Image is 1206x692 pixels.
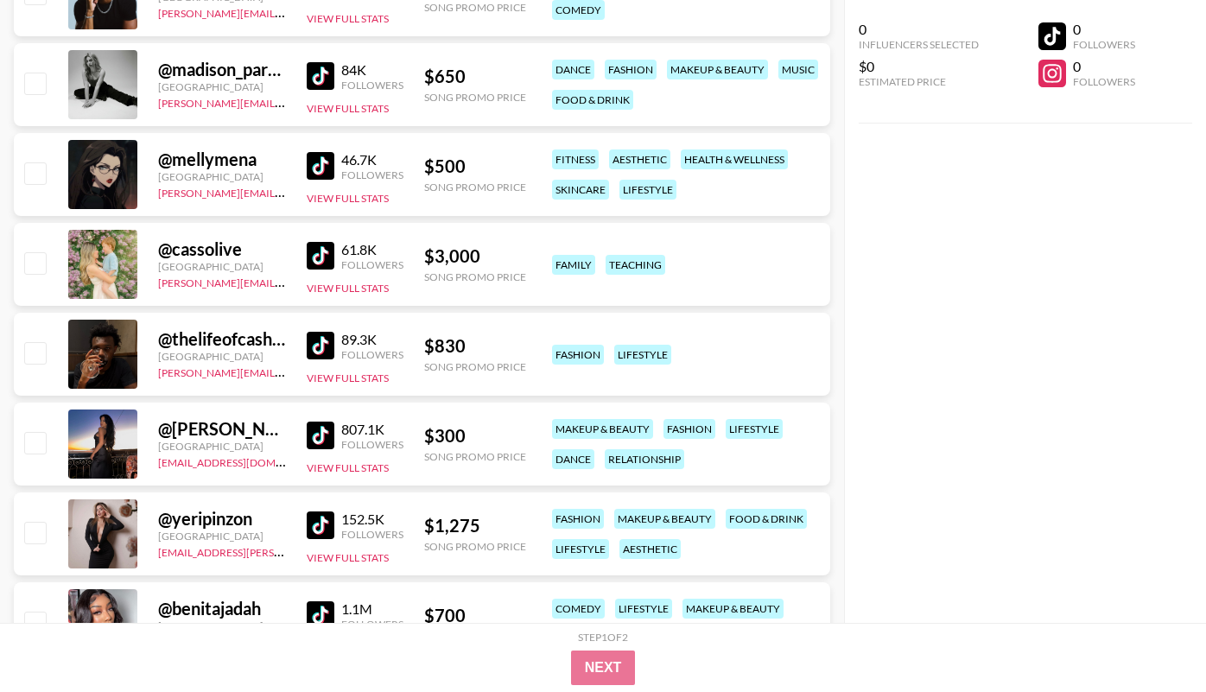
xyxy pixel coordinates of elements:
[341,258,403,271] div: Followers
[307,371,389,384] button: View Full Stats
[307,12,389,25] button: View Full Stats
[158,149,286,170] div: @ mellymena
[606,255,665,275] div: teaching
[681,149,788,169] div: health & wellness
[424,450,526,463] div: Song Promo Price
[619,539,681,559] div: aesthetic
[158,598,286,619] div: @ benitajadah
[424,515,526,536] div: $ 1,275
[552,419,653,439] div: makeup & beauty
[158,363,496,379] a: [PERSON_NAME][EMAIL_ADDRESS][PERSON_NAME][DOMAIN_NAME]
[1120,606,1185,671] iframe: Drift Widget Chat Controller
[609,149,670,169] div: aesthetic
[307,601,334,629] img: TikTok
[341,168,403,181] div: Followers
[341,438,403,451] div: Followers
[552,255,595,275] div: family
[158,59,286,80] div: @ madison_parkinson1
[158,350,286,363] div: [GEOGRAPHIC_DATA]
[341,421,403,438] div: 807.1K
[307,242,334,270] img: TikTok
[158,508,286,530] div: @ yeripinzon
[158,183,414,200] a: [PERSON_NAME][EMAIL_ADDRESS][DOMAIN_NAME]
[859,38,979,51] div: Influencers Selected
[341,79,403,92] div: Followers
[1073,75,1135,88] div: Followers
[158,238,286,260] div: @ cassolive
[307,511,334,539] img: TikTok
[307,461,389,474] button: View Full Stats
[341,618,403,631] div: Followers
[158,619,286,632] div: [GEOGRAPHIC_DATA]
[424,360,526,373] div: Song Promo Price
[619,180,676,200] div: lifestyle
[158,3,414,20] a: [PERSON_NAME][EMAIL_ADDRESS][DOMAIN_NAME]
[552,345,604,365] div: fashion
[307,422,334,449] img: TikTok
[424,245,526,267] div: $ 3,000
[605,449,684,469] div: relationship
[158,328,286,350] div: @ thelifeofcashk_
[726,509,807,529] div: food & drink
[1073,58,1135,75] div: 0
[552,599,605,619] div: comedy
[158,418,286,440] div: @ [PERSON_NAME].iliki
[578,631,628,644] div: Step 1 of 2
[859,21,979,38] div: 0
[552,180,609,200] div: skincare
[614,345,671,365] div: lifestyle
[307,192,389,205] button: View Full Stats
[424,425,526,447] div: $ 300
[552,509,604,529] div: fashion
[615,599,672,619] div: lifestyle
[1073,21,1135,38] div: 0
[667,60,768,79] div: makeup & beauty
[158,170,286,183] div: [GEOGRAPHIC_DATA]
[307,62,334,90] img: TikTok
[424,605,526,626] div: $ 700
[341,61,403,79] div: 84K
[341,511,403,528] div: 152.5K
[552,449,594,469] div: dance
[158,273,414,289] a: [PERSON_NAME][EMAIL_ADDRESS][DOMAIN_NAME]
[307,102,389,115] button: View Full Stats
[552,60,594,79] div: dance
[341,151,403,168] div: 46.7K
[158,440,286,453] div: [GEOGRAPHIC_DATA]
[307,282,389,295] button: View Full Stats
[1073,38,1135,51] div: Followers
[552,539,609,559] div: lifestyle
[859,58,979,75] div: $0
[571,651,636,685] button: Next
[424,91,526,104] div: Song Promo Price
[158,260,286,273] div: [GEOGRAPHIC_DATA]
[552,90,633,110] div: food & drink
[859,75,979,88] div: Estimated Price
[424,156,526,177] div: $ 500
[307,152,334,180] img: TikTok
[614,509,715,529] div: makeup & beauty
[158,453,332,469] a: [EMAIL_ADDRESS][DOMAIN_NAME]
[424,66,526,87] div: $ 650
[158,530,286,543] div: [GEOGRAPHIC_DATA]
[663,419,715,439] div: fashion
[778,60,818,79] div: music
[424,1,526,14] div: Song Promo Price
[605,60,657,79] div: fashion
[158,80,286,93] div: [GEOGRAPHIC_DATA]
[424,181,526,194] div: Song Promo Price
[158,543,414,559] a: [EMAIL_ADDRESS][PERSON_NAME][DOMAIN_NAME]
[341,241,403,258] div: 61.8K
[424,270,526,283] div: Song Promo Price
[424,335,526,357] div: $ 830
[341,348,403,361] div: Followers
[682,599,784,619] div: makeup & beauty
[726,419,783,439] div: lifestyle
[341,331,403,348] div: 89.3K
[341,528,403,541] div: Followers
[424,540,526,553] div: Song Promo Price
[307,332,334,359] img: TikTok
[158,93,496,110] a: [PERSON_NAME][EMAIL_ADDRESS][PERSON_NAME][DOMAIN_NAME]
[307,551,389,564] button: View Full Stats
[341,600,403,618] div: 1.1M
